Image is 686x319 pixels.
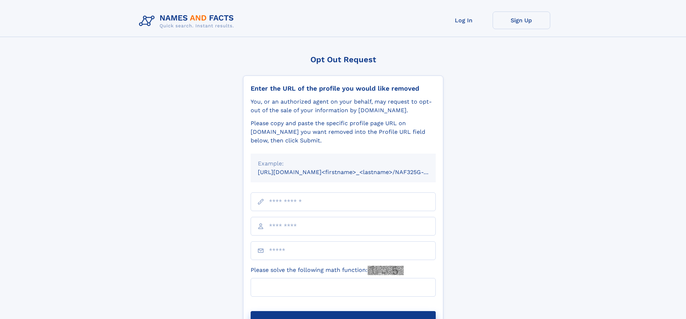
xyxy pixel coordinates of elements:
[251,85,436,92] div: Enter the URL of the profile you would like removed
[435,12,493,29] a: Log In
[258,169,449,176] small: [URL][DOMAIN_NAME]<firstname>_<lastname>/NAF325G-xxxxxxxx
[251,266,404,275] label: Please solve the following math function:
[136,12,240,31] img: Logo Names and Facts
[251,97,436,115] div: You, or an authorized agent on your behalf, may request to opt-out of the sale of your informatio...
[243,55,443,64] div: Opt Out Request
[251,119,436,145] div: Please copy and paste the specific profile page URL on [DOMAIN_NAME] you want removed into the Pr...
[493,12,550,29] a: Sign Up
[258,159,429,168] div: Example:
